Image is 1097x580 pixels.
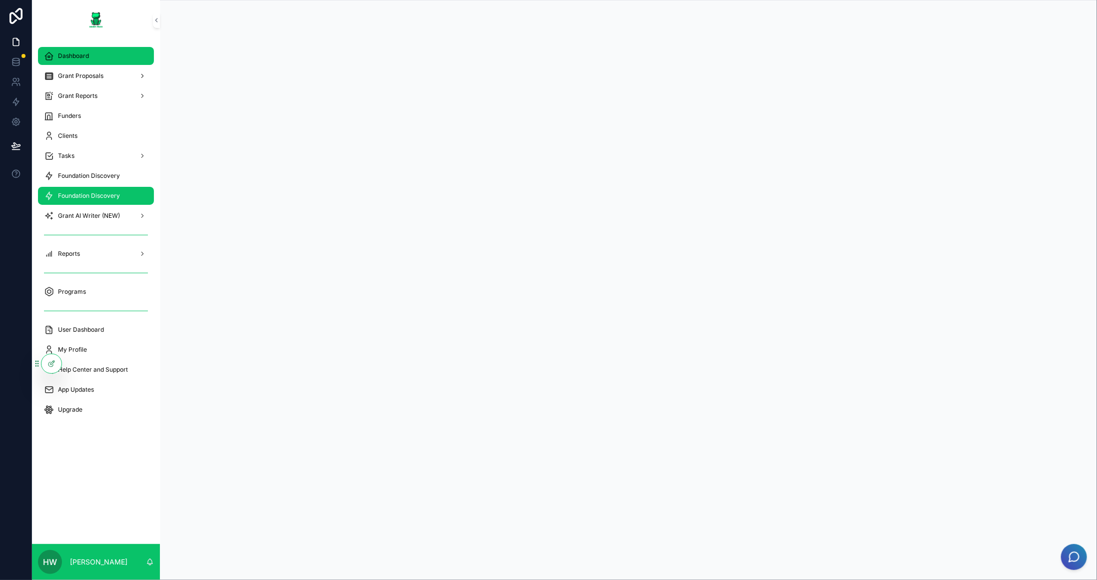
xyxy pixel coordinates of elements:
[70,557,127,567] p: [PERSON_NAME]
[58,288,86,296] span: Programs
[58,346,87,354] span: My Profile
[58,172,120,180] span: Foundation Discovery
[38,341,154,359] a: My Profile
[38,147,154,165] a: Tasks
[38,107,154,125] a: Funders
[58,112,81,120] span: Funders
[38,207,154,225] a: Grant AI Writer (NEW)
[38,401,154,419] a: Upgrade
[58,212,120,220] span: Grant AI Writer (NEW)
[43,556,57,568] span: HW
[58,92,97,100] span: Grant Reports
[58,406,82,414] span: Upgrade
[38,321,154,339] a: User Dashboard
[38,67,154,85] a: Grant Proposals
[88,12,104,28] img: App logo
[38,127,154,145] a: Clients
[38,381,154,399] a: App Updates
[38,167,154,185] a: Foundation Discovery
[58,386,94,394] span: App Updates
[58,192,120,200] span: Foundation Discovery
[38,283,154,301] a: Programs
[32,40,160,432] div: scrollable content
[38,187,154,205] a: Foundation Discovery
[58,132,77,140] span: Clients
[58,72,103,80] span: Grant Proposals
[38,245,154,263] a: Reports
[58,326,104,334] span: User Dashboard
[38,87,154,105] a: Grant Reports
[38,47,154,65] a: Dashboard
[58,52,89,60] span: Dashboard
[58,250,80,258] span: Reports
[38,361,154,379] a: Help Center and Support
[58,366,128,374] span: Help Center and Support
[58,152,74,160] span: Tasks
